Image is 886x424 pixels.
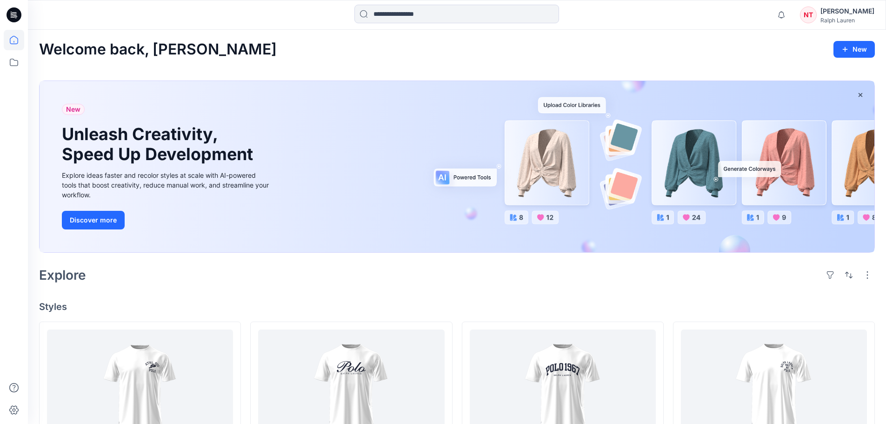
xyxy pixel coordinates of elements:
h4: Styles [39,301,875,312]
button: New [833,41,875,58]
div: Ralph Lauren [820,17,874,24]
button: Discover more [62,211,125,229]
div: NT [800,7,817,23]
a: Discover more [62,211,271,229]
div: Explore ideas faster and recolor styles at scale with AI-powered tools that boost creativity, red... [62,170,271,200]
h1: Unleash Creativity, Speed Up Development [62,124,257,164]
h2: Welcome back, [PERSON_NAME] [39,41,277,58]
span: New [66,104,80,115]
div: [PERSON_NAME] [820,6,874,17]
h2: Explore [39,268,86,283]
